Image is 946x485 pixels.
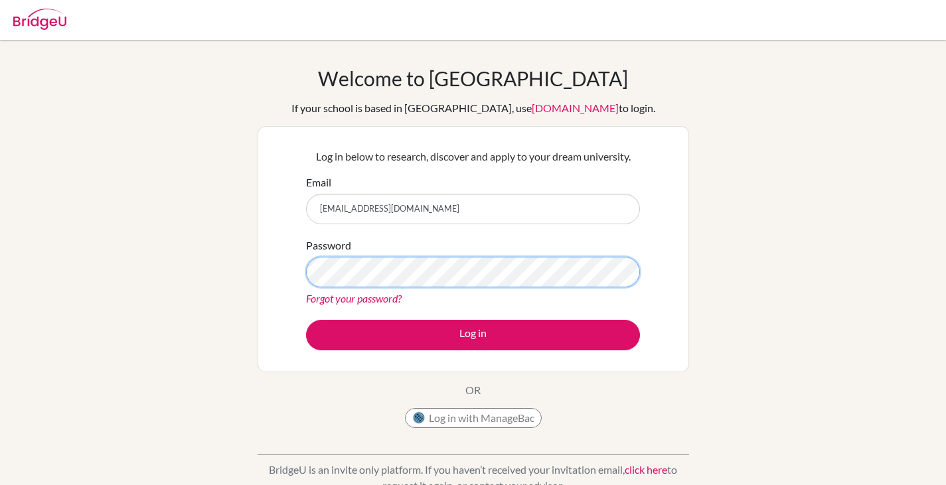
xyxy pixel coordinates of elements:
div: If your school is based in [GEOGRAPHIC_DATA], use to login. [291,100,655,116]
label: Password [306,238,351,253]
img: Bridge-U [13,9,66,30]
a: click here [625,463,667,476]
button: Log in with ManageBac [405,408,542,428]
h1: Welcome to [GEOGRAPHIC_DATA] [318,66,628,90]
a: Forgot your password? [306,292,402,305]
p: OR [465,382,481,398]
p: Log in below to research, discover and apply to your dream university. [306,149,640,165]
label: Email [306,174,331,190]
a: [DOMAIN_NAME] [532,102,619,114]
button: Log in [306,320,640,350]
